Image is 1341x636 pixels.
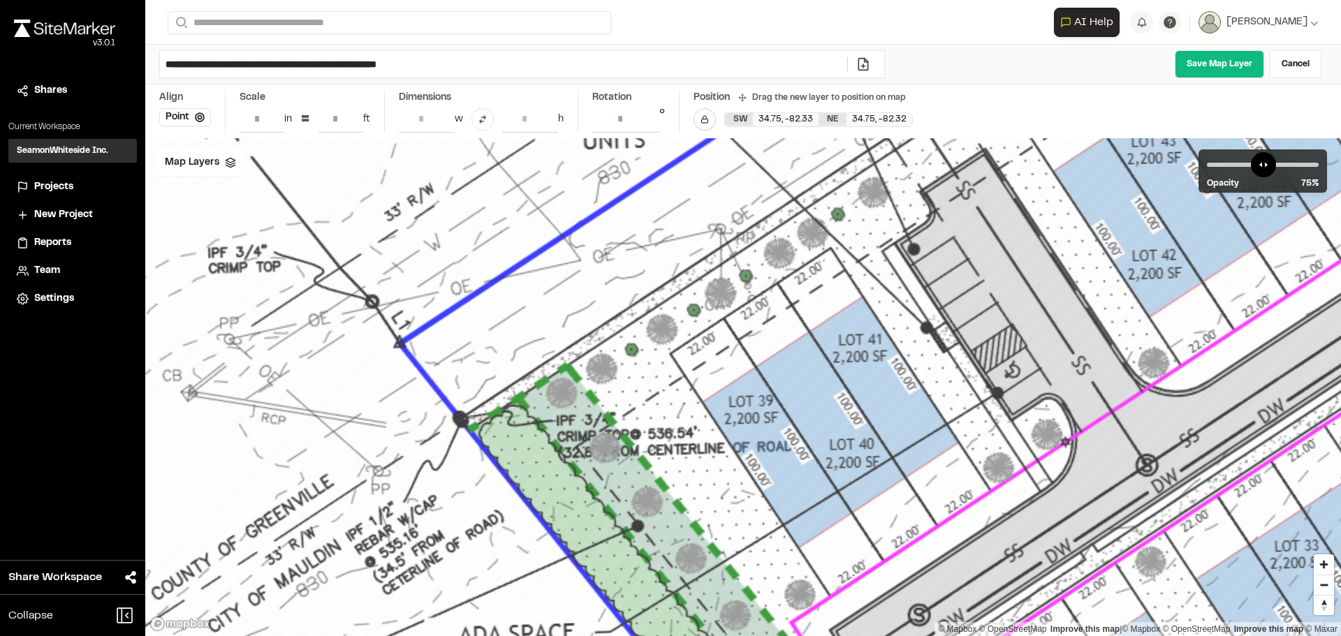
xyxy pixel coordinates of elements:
[14,37,115,50] div: Oh geez...please don't...
[34,291,74,306] span: Settings
[149,616,211,632] a: Mapbox logo
[938,624,976,634] a: Mapbox
[694,108,716,131] button: Lock Map Layer Position
[17,207,129,223] a: New Project
[399,90,564,105] div: Dimensions
[1226,15,1307,30] span: [PERSON_NAME]
[284,112,292,127] div: in
[8,607,53,624] span: Collapse
[819,113,847,126] div: NE
[659,105,665,133] div: °
[17,263,129,279] a: Team
[8,569,102,586] span: Share Workspace
[300,108,310,131] div: =
[1207,177,1239,190] span: Opacity
[1301,177,1319,190] span: 75 %
[1199,11,1221,34] img: User
[240,90,265,105] div: Scale
[694,90,730,105] div: Position
[14,20,115,37] img: rebrand.png
[17,145,108,157] h3: SeamonWhiteside Inc.
[753,113,819,126] div: 34.75 , -82.33
[1314,554,1334,575] button: Zoom in
[1314,595,1334,615] button: Reset bearing to north
[979,624,1047,634] a: OpenStreetMap
[159,108,211,126] button: Point
[1054,8,1120,37] button: Open AI Assistant
[34,263,60,279] span: Team
[455,112,463,127] div: w
[168,11,193,34] button: Search
[8,121,137,133] p: Current Workspace
[725,113,912,126] div: SW 34.748978805498254, -82.33115295616001 | NE 34.75292161215128, -82.32395487903588
[363,112,370,127] div: ft
[1234,624,1303,634] a: Improve this map
[165,155,219,170] span: Map Layers
[17,291,129,306] a: Settings
[17,83,129,98] a: Shares
[34,207,93,223] span: New Project
[34,83,67,98] span: Shares
[1050,624,1120,634] a: Map feedback
[1270,50,1321,78] a: Cancel
[1314,575,1334,595] span: Zoom out
[17,235,129,251] a: Reports
[592,90,665,105] div: Rotation
[1163,624,1231,634] a: OpenStreetMap
[1175,50,1264,78] a: Save Map Layer
[847,57,879,71] a: Add/Change File
[1314,575,1334,595] button: Zoom out
[17,179,129,195] a: Projects
[938,622,1338,636] div: |
[1305,624,1338,634] a: Maxar
[34,179,73,195] span: Projects
[1122,624,1160,634] a: Mapbox
[34,235,71,251] span: Reports
[159,90,211,105] div: Align
[1199,11,1319,34] button: [PERSON_NAME]
[1054,8,1125,37] div: Open AI Assistant
[725,113,753,126] div: SW
[738,91,906,104] div: Drag the new layer to position on map
[558,112,564,127] div: h
[847,113,912,126] div: 34.75 , -82.32
[1074,14,1113,31] span: AI Help
[1314,596,1334,615] span: Reset bearing to north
